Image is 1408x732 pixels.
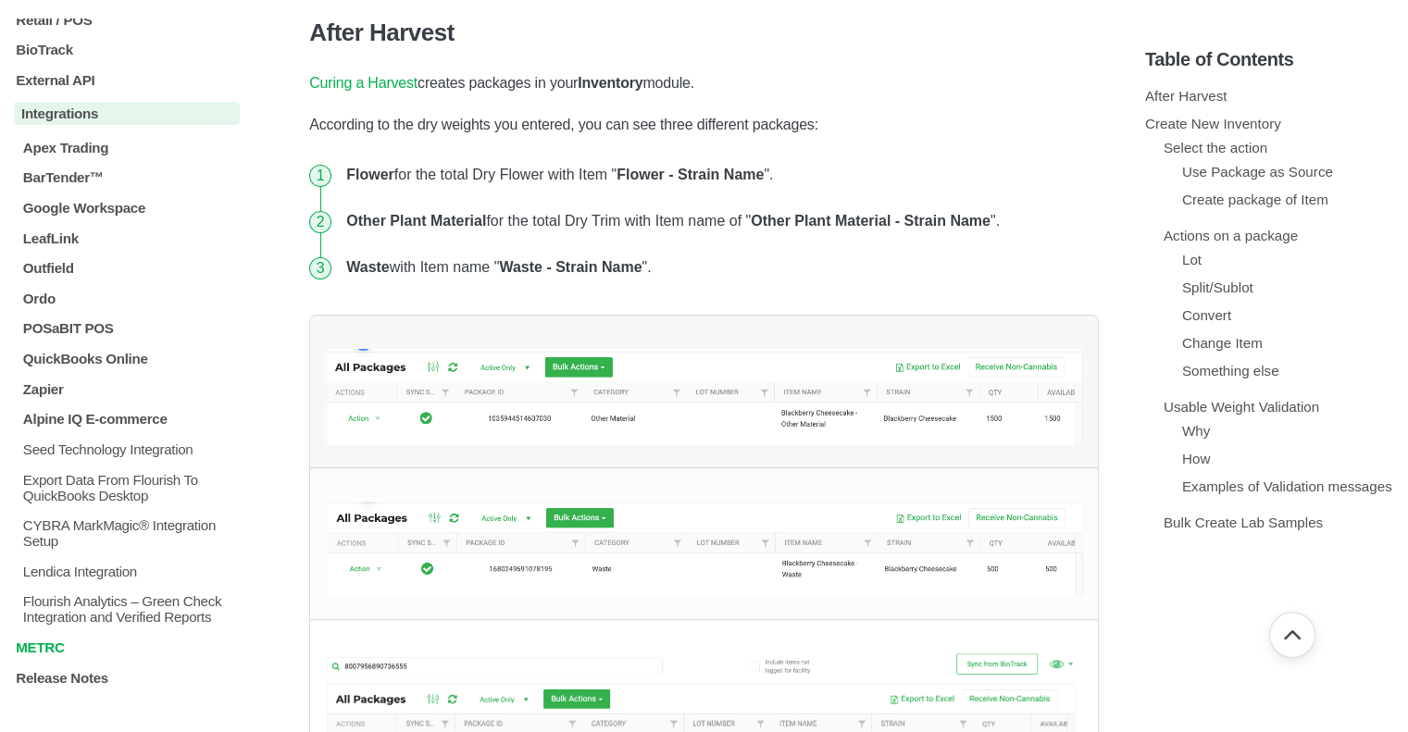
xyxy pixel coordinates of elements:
[14,639,240,655] a: METRC
[1164,399,1319,415] a: Usable Weight Validation
[346,213,486,229] strong: Other Plant Material
[21,564,240,579] p: Lendica Integration
[325,349,1083,445] img: screenshot-2024-08-14-at-4-07-23-pm.png
[346,167,394,182] strong: Flower
[1164,140,1267,155] a: Select the action
[21,471,240,502] p: Export Data From Flourish To QuickBooks Desktop
[21,260,240,276] p: Outfield
[346,259,390,275] strong: Waste
[309,19,1099,47] h3: After Harvest
[1182,252,1202,267] a: Lot
[309,71,1099,95] p: creates packages in your module.
[309,75,417,91] a: Curing a Harvest
[14,471,240,502] a: Export Data From Flourish To QuickBooks Desktop
[14,351,240,366] a: QuickBooks Online
[1145,19,1394,704] section: Table of Contents
[617,167,764,182] strong: Flower - Strain Name
[1182,279,1253,295] a: Split/Sublot
[14,42,240,57] a: BioTrack
[1182,164,1333,180] a: Use Package as Source
[339,244,1099,291] li: with Item name " ".
[14,200,240,216] a: Google Workspace
[21,411,240,427] p: Alpine IQ E-commerce
[1164,515,1323,530] a: Bulk Create Lab Samples
[14,441,240,457] a: Seed Technology Integration
[325,502,1083,597] img: screenshot-2024-08-14-at-4-06-56-pm.png
[14,517,240,549] a: CYBRA MarkMagic® Integration Setup
[21,381,240,397] p: Zapier
[21,291,240,306] p: Ordo
[21,593,240,625] p: Flourish Analytics – Green Check Integration and Verified Reports
[21,200,240,216] p: Google Workspace
[21,230,240,245] p: LeafLink
[1182,192,1328,207] a: Create package of Item
[339,198,1099,244] li: for the total Dry Trim with Item name of " ".
[339,152,1099,198] li: for the total Dry Flower with Item " ".
[1182,478,1392,494] a: Examples of Validation messages
[14,381,240,397] a: Zapier
[21,140,240,155] p: Apex Trading
[21,517,240,549] p: CYBRA MarkMagic® Integration Setup
[14,260,240,276] a: Outfield
[14,411,240,427] a: Alpine IQ E-commerce
[1182,307,1231,323] a: Convert
[1145,116,1281,131] a: Create New Inventory
[1182,423,1210,439] a: Why
[1182,451,1210,466] a: How
[14,320,240,336] a: POSaBIT POS
[14,11,240,27] a: Retail / POS
[751,213,991,229] strong: Other Plant Material - Strain Name
[14,72,240,88] a: External API
[309,113,1099,137] p: According to the dry weights you entered, you can see three different packages:
[21,169,240,185] p: BarTender™
[14,593,240,625] a: Flourish Analytics – Green Check Integration and Verified Reports
[14,291,240,306] a: Ordo
[14,670,240,686] a: Release Notes
[21,320,240,336] p: POSaBIT POS
[14,564,240,579] a: Lendica Integration
[14,169,240,185] a: BarTender™
[578,75,642,91] strong: Inventory
[21,351,240,366] p: QuickBooks Online
[14,230,240,245] a: LeafLink
[1145,49,1394,70] h5: Table of Contents
[499,259,642,275] strong: Waste - Strain Name
[1164,228,1298,243] a: Actions on a package
[1269,612,1315,658] button: Go back to top of document
[21,441,240,457] p: Seed Technology Integration
[1145,88,1227,104] a: After Harvest
[14,102,240,125] a: Integrations
[14,140,240,155] a: Apex Trading
[1182,363,1279,378] a: Something else
[1182,335,1263,351] a: Change Item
